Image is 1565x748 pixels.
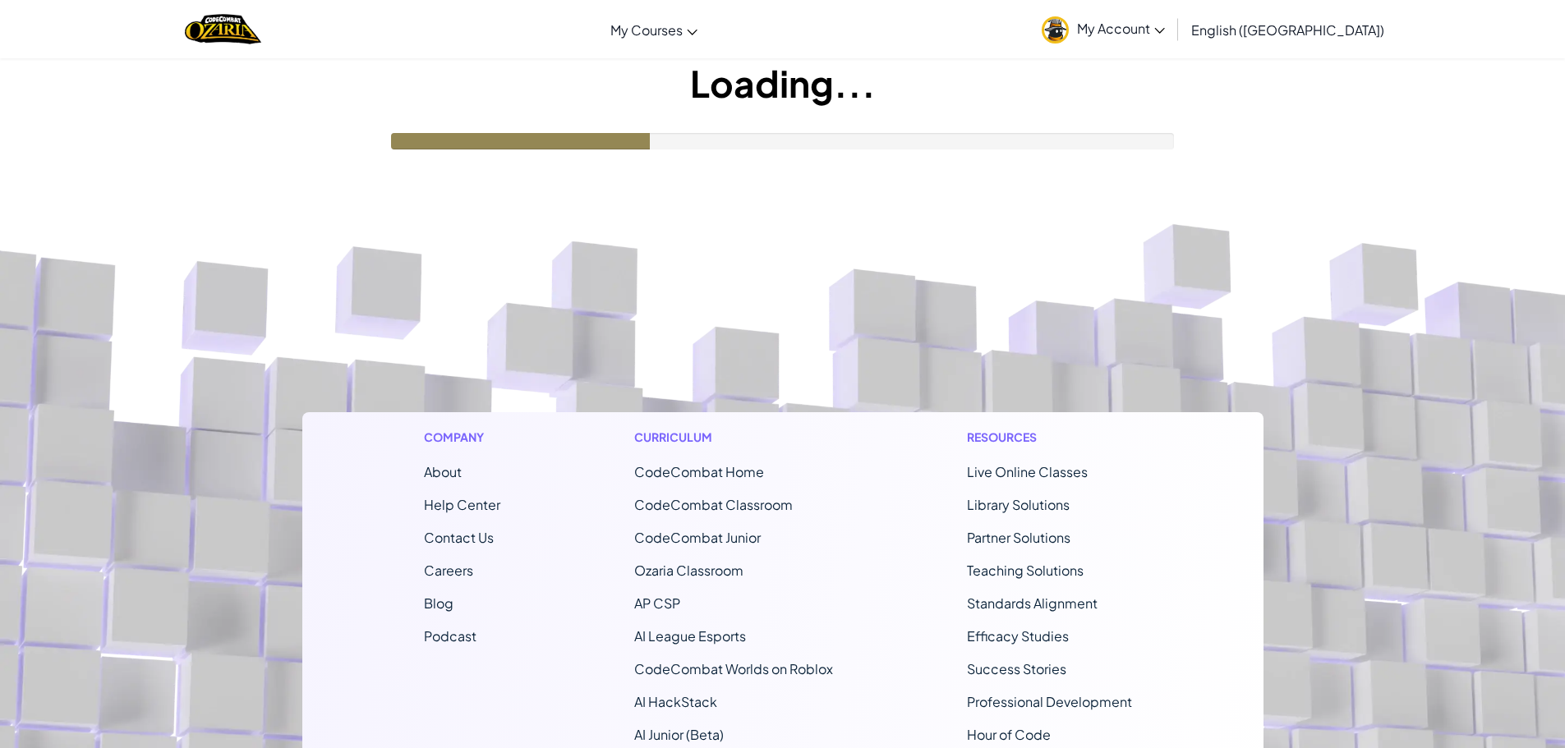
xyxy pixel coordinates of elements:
[634,429,833,446] h1: Curriculum
[967,726,1051,743] a: Hour of Code
[967,627,1069,645] a: Efficacy Studies
[424,529,494,546] span: Contact Us
[1042,16,1069,44] img: avatar
[634,726,724,743] a: AI Junior (Beta)
[185,12,261,46] img: Home
[967,594,1098,612] a: Standards Alignment
[1077,20,1165,37] span: My Account
[1033,3,1173,55] a: My Account
[967,496,1070,513] a: Library Solutions
[185,12,261,46] a: Ozaria by CodeCombat logo
[967,693,1132,710] a: Professional Development
[634,660,833,677] a: CodeCombat Worlds on Roblox
[424,594,453,612] a: Blog
[1191,21,1384,39] span: English ([GEOGRAPHIC_DATA])
[610,21,683,39] span: My Courses
[634,594,680,612] a: AP CSP
[1183,7,1392,52] a: English ([GEOGRAPHIC_DATA])
[634,562,743,579] a: Ozaria Classroom
[634,496,793,513] a: CodeCombat Classroom
[424,429,500,446] h1: Company
[967,529,1070,546] a: Partner Solutions
[967,562,1084,579] a: Teaching Solutions
[424,627,476,645] a: Podcast
[424,463,462,480] a: About
[634,693,717,710] a: AI HackStack
[424,496,500,513] a: Help Center
[602,7,706,52] a: My Courses
[967,463,1088,480] a: Live Online Classes
[967,429,1142,446] h1: Resources
[967,660,1066,677] a: Success Stories
[424,562,473,579] a: Careers
[634,463,764,480] span: CodeCombat Home
[634,529,761,546] a: CodeCombat Junior
[634,627,746,645] a: AI League Esports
